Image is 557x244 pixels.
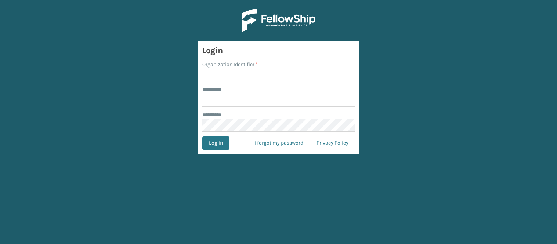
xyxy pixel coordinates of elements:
[242,9,315,32] img: Logo
[310,136,355,150] a: Privacy Policy
[202,136,229,150] button: Log In
[248,136,310,150] a: I forgot my password
[202,45,355,56] h3: Login
[202,61,258,68] label: Organization Identifier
